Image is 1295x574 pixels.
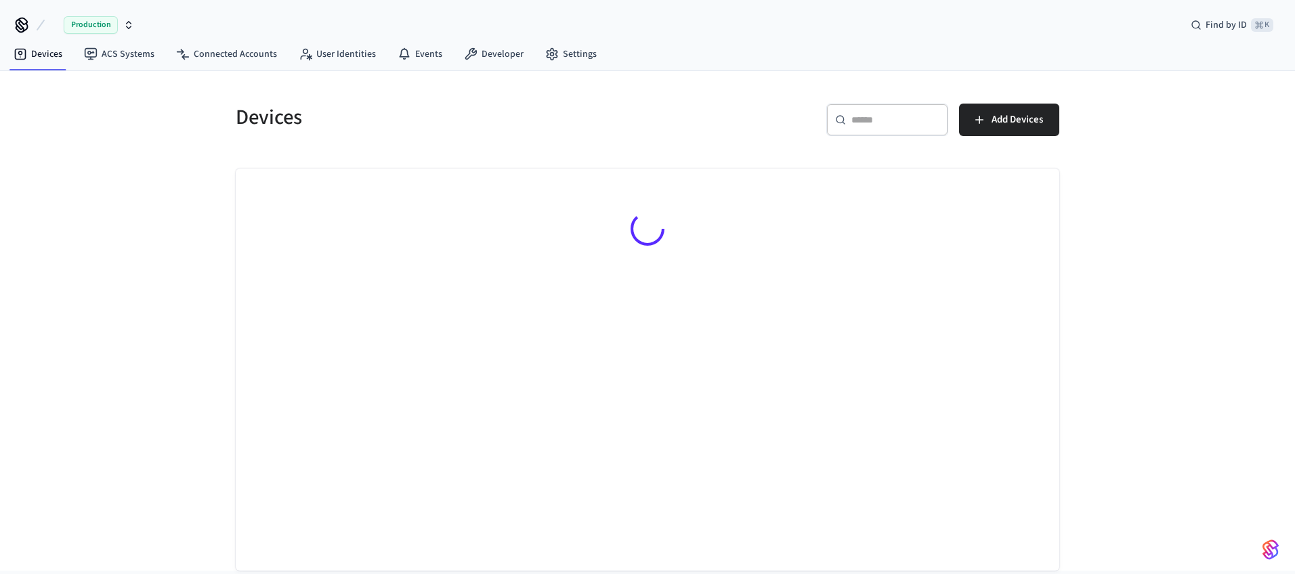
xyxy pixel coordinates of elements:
a: Settings [534,42,608,66]
h5: Devices [236,104,639,131]
div: Find by ID⌘ K [1180,13,1284,37]
a: Developer [453,42,534,66]
a: ACS Systems [73,42,165,66]
a: Events [387,42,453,66]
span: Add Devices [992,111,1043,129]
img: SeamLogoGradient.69752ec5.svg [1262,539,1279,560]
span: Find by ID [1206,18,1247,32]
a: Connected Accounts [165,42,288,66]
span: Production [64,16,118,34]
a: User Identities [288,42,387,66]
button: Add Devices [959,104,1059,136]
a: Devices [3,42,73,66]
span: ⌘ K [1251,18,1273,32]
